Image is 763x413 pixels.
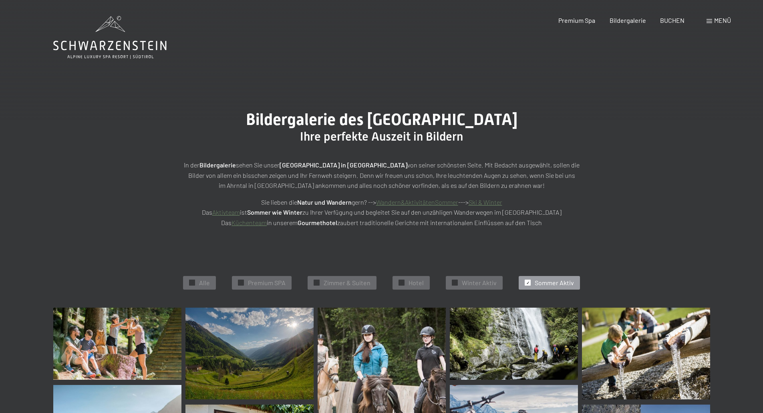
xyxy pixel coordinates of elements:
[324,278,370,287] span: Zimmer & Suiten
[558,16,595,24] a: Premium Spa
[53,308,181,380] img: Bildergalerie
[453,280,457,286] span: ✓
[535,278,574,287] span: Sommer Aktiv
[400,280,403,286] span: ✓
[240,280,243,286] span: ✓
[376,198,458,206] a: Wandern&AktivitätenSommer
[199,161,236,169] strong: Bildergalerie
[232,219,267,226] a: Küchenteam
[462,278,497,287] span: Winter Aktiv
[582,308,710,399] img: Bildergalerie
[300,129,463,143] span: Ihre perfekte Auszeit in Bildern
[660,16,684,24] a: BUCHEN
[246,110,517,129] span: Bildergalerie des [GEOGRAPHIC_DATA]
[409,278,424,287] span: Hotel
[315,280,318,286] span: ✓
[714,16,731,24] span: Menü
[181,197,582,228] p: Sie lieben die gern? --> ---> Das ist zu Ihrer Verfügung und begleitet Sie auf den unzähligen Wan...
[212,208,240,216] a: Aktivteam
[247,208,302,216] strong: Sommer wie Winter
[181,160,582,191] p: In der sehen Sie unser von seiner schönsten Seite. Mit Bedacht ausgewählt, sollen die Bilder von ...
[280,161,407,169] strong: [GEOGRAPHIC_DATA] in [GEOGRAPHIC_DATA]
[526,280,529,286] span: ✓
[297,198,352,206] strong: Natur und Wandern
[469,198,502,206] a: Ski & Winter
[248,278,286,287] span: Premium SPA
[450,308,578,380] img: Bildergalerie
[199,278,210,287] span: Alle
[610,16,646,24] a: Bildergalerie
[185,308,314,399] img: Bildergalerie
[298,219,337,226] strong: Gourmethotel
[191,280,194,286] span: ✓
